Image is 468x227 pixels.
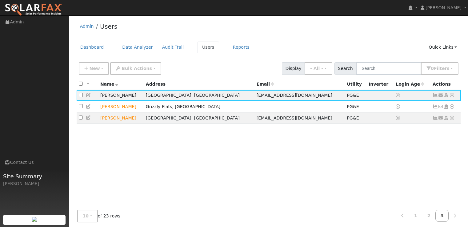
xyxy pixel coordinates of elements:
[356,62,421,75] input: Search
[80,24,94,29] a: Admin
[144,112,254,124] td: [GEOGRAPHIC_DATA], [GEOGRAPHIC_DATA]
[257,116,332,120] span: [EMAIL_ADDRESS][DOMAIN_NAME]
[449,115,455,121] a: Other actions
[86,93,91,98] a: Edit User
[449,92,455,99] a: Other actions
[435,210,449,222] a: 3
[396,104,401,109] a: No login access
[347,116,359,120] span: PG&E
[86,104,91,109] a: Edit User
[426,5,462,10] span: [PERSON_NAME]
[122,66,152,71] span: Bulk Actions
[449,103,455,110] a: Other actions
[79,62,109,75] button: New
[396,93,401,98] a: No login access
[409,210,422,222] a: 1
[77,210,121,222] span: of 23 rows
[334,62,356,75] span: Search
[257,93,332,98] span: [EMAIL_ADDRESS][DOMAIN_NAME]
[347,93,359,98] span: PG&E
[434,66,450,71] span: Filter
[305,62,332,75] button: - All -
[32,217,37,222] img: retrieve
[100,23,117,30] a: Users
[5,3,62,16] img: SolarFax
[438,104,444,109] i: No email address
[433,104,438,109] a: Show Graph
[118,42,158,53] a: Data Analyzer
[433,93,438,98] a: Show Graph
[228,42,254,53] a: Reports
[77,210,98,222] button: 10
[421,62,458,75] button: 0Filters
[144,101,254,112] td: Grizzly Flats, [GEOGRAPHIC_DATA]
[198,42,219,53] a: Users
[433,81,458,87] div: Actions
[433,116,438,120] a: Show Graph
[98,90,144,101] td: [PERSON_NAME]
[98,101,144,112] td: Lead
[100,82,118,87] span: Name
[89,66,100,71] span: New
[438,115,444,121] a: katdav89@hotmail.com
[424,42,462,53] a: Quick Links
[158,42,188,53] a: Audit Trail
[144,90,254,101] td: [GEOGRAPHIC_DATA], [GEOGRAPHIC_DATA]
[443,104,449,109] a: Login As
[3,180,66,187] div: [PERSON_NAME]
[443,93,449,98] a: Login As
[438,92,444,99] a: dtitus147@comcast.net
[282,62,305,75] span: Display
[110,62,161,75] button: Bulk Actions
[347,81,364,87] div: Utility
[146,81,252,87] div: Address
[98,112,144,124] td: Lead
[422,210,436,222] a: 2
[447,66,449,71] span: s
[396,82,424,87] span: Days since last login
[86,115,91,120] a: Edit User
[443,116,449,120] a: Login As
[83,213,89,218] span: 10
[76,42,109,53] a: Dashboard
[347,104,359,109] span: PG&E
[369,81,391,87] div: Inverter
[3,172,66,180] span: Site Summary
[257,82,274,87] span: Email
[396,116,401,120] a: No login access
